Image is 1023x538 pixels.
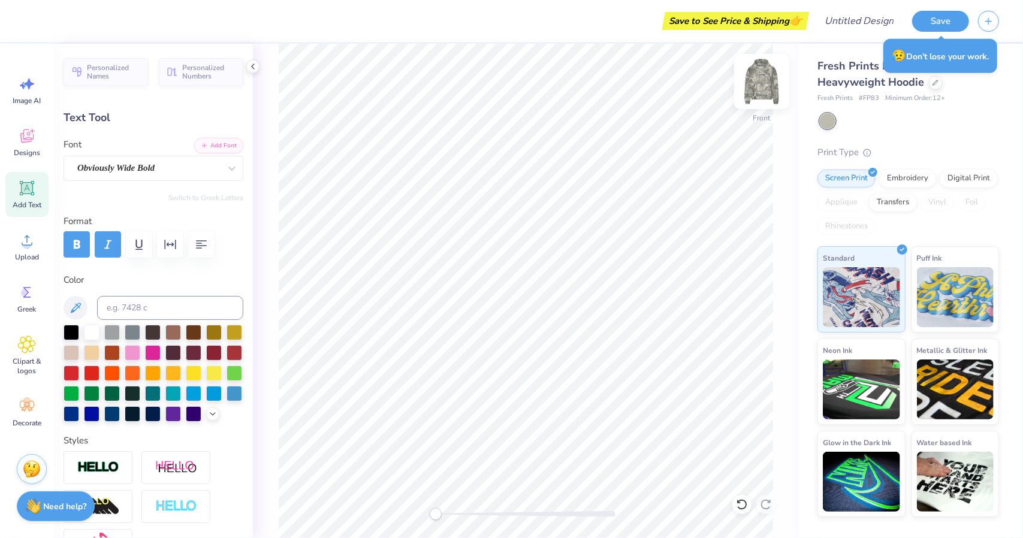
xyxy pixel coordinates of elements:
span: Add Text [13,200,41,210]
div: Vinyl [921,194,954,211]
div: Print Type [817,146,999,159]
img: 3D Illusion [77,497,119,516]
img: Stroke [77,461,119,474]
button: Personalized Names [64,58,148,86]
span: 👉 [789,13,802,28]
span: Image AI [13,96,41,105]
strong: Need help? [44,501,87,512]
input: e.g. 7428 c [97,296,243,320]
label: Styles [64,434,88,448]
button: Switch to Greek Letters [168,193,243,202]
div: Embroidery [879,170,936,188]
div: Don’t lose your work. [883,39,997,73]
div: Front [753,113,771,124]
span: Fresh Prints Boston Camo Heavyweight Hoodie [817,59,949,89]
button: Add Font [194,138,243,153]
img: Puff Ink [917,267,994,327]
div: Screen Print [817,170,876,188]
input: Untitled Design [815,9,903,33]
label: Format [64,214,243,228]
div: Transfers [869,194,917,211]
img: Glow in the Dark Ink [823,452,900,512]
div: Digital Print [940,170,998,188]
div: Text Tool [64,110,243,126]
span: Personalized Numbers [182,64,236,80]
span: Clipart & logos [7,356,47,376]
span: Puff Ink [917,252,942,264]
span: Water based Ink [917,436,972,449]
button: Save [912,11,969,32]
div: Rhinestones [817,217,876,235]
label: Color [64,273,243,287]
span: Upload [15,252,39,262]
img: Front [738,58,786,105]
span: Designs [14,148,40,158]
span: Fresh Prints [817,93,853,104]
span: Decorate [13,418,41,428]
img: Water based Ink [917,452,994,512]
span: Neon Ink [823,344,852,356]
span: Glow in the Dark Ink [823,436,891,449]
label: Font [64,138,82,152]
img: Standard [823,267,900,327]
span: 😥 [892,48,906,64]
img: Metallic & Glitter Ink [917,359,994,419]
img: Neon Ink [823,359,900,419]
button: Personalized Numbers [159,58,243,86]
div: Foil [958,194,986,211]
div: Accessibility label [430,508,442,520]
img: Negative Space [155,500,197,513]
span: Greek [18,304,37,314]
div: Applique [817,194,865,211]
img: Shadow [155,460,197,475]
span: Personalized Names [87,64,141,80]
span: Standard [823,252,855,264]
span: Minimum Order: 12 + [885,93,945,104]
span: # FP83 [859,93,879,104]
div: Save to See Price & Shipping [665,12,806,30]
span: Metallic & Glitter Ink [917,344,988,356]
